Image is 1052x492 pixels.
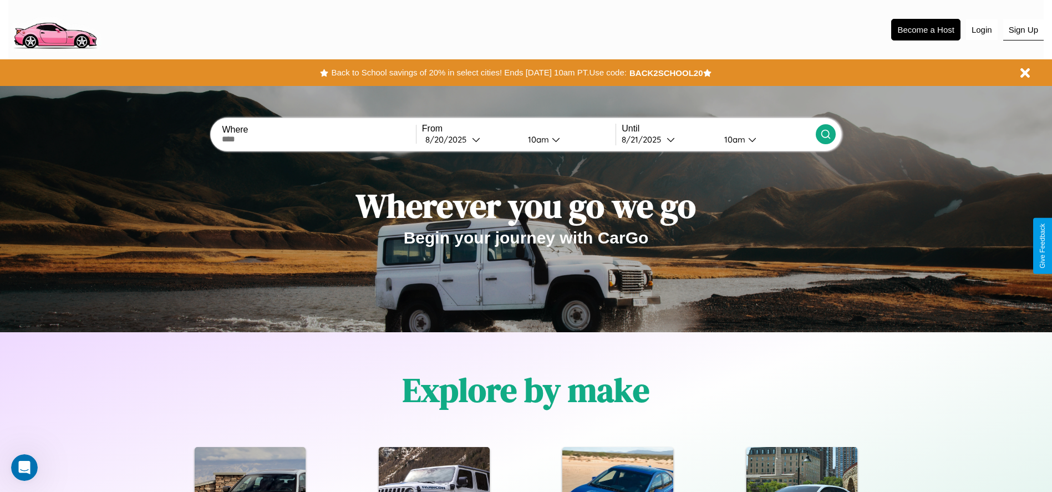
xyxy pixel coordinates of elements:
h1: Explore by make [403,367,649,413]
b: BACK2SCHOOL20 [629,68,703,78]
div: 10am [719,134,748,145]
iframe: Intercom live chat [11,454,38,481]
div: Give Feedback [1039,224,1046,268]
button: Back to School savings of 20% in select cities! Ends [DATE] 10am PT.Use code: [328,65,629,80]
button: 10am [519,134,616,145]
img: logo [8,6,101,52]
button: Login [966,19,998,40]
label: Where [222,125,415,135]
div: 8 / 21 / 2025 [622,134,667,145]
button: Sign Up [1003,19,1044,40]
div: 8 / 20 / 2025 [425,134,472,145]
button: 10am [715,134,816,145]
div: 10am [522,134,552,145]
label: From [422,124,616,134]
button: 8/20/2025 [422,134,519,145]
button: Become a Host [891,19,960,40]
label: Until [622,124,815,134]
